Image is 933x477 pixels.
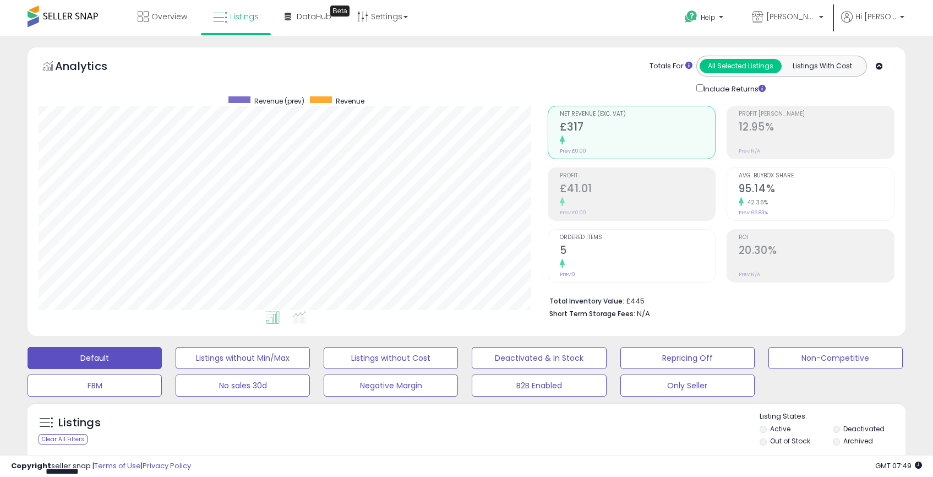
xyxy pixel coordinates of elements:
small: Prev: £0.00 [560,209,586,216]
span: Listings [230,11,259,22]
small: Prev: N/A [739,271,760,278]
a: Terms of Use [94,460,141,471]
button: Listings With Cost [781,59,863,73]
b: Total Inventory Value: [549,296,624,306]
button: No sales 30d [176,375,310,397]
li: £445 [549,294,886,307]
h2: 5 [560,244,715,259]
button: All Selected Listings [700,59,782,73]
small: Prev: N/A [739,148,760,154]
label: Deactivated [843,424,885,433]
span: Revenue [336,96,364,106]
span: Help [701,13,716,22]
h2: £317 [560,121,715,135]
div: Tooltip anchor [330,6,350,17]
label: Archived [843,436,873,446]
div: seller snap | | [11,461,191,471]
span: Net Revenue (Exc. VAT) [560,111,715,117]
strong: Copyright [11,460,51,471]
span: DataHub [297,11,331,22]
span: 2025-09-15 07:49 GMT [875,460,922,471]
span: ROI [739,235,894,241]
span: [PERSON_NAME] [766,11,816,22]
span: Ordered Items [560,235,715,241]
label: Active [770,424,790,433]
div: Include Returns [688,82,779,95]
a: Hi [PERSON_NAME] [841,11,904,36]
button: Listings without Cost [324,347,458,369]
h5: Listings [58,415,101,431]
button: Negative Margin [324,375,458,397]
h5: Analytics [55,58,129,77]
span: Profit [560,173,715,179]
small: Prev: 66.83% [739,209,768,216]
p: Listing States: [760,411,905,422]
div: Totals For [650,61,692,72]
i: Get Help [684,10,698,24]
button: Listings without Min/Max [176,347,310,369]
small: Prev: 0 [560,271,575,278]
button: Only Seller [620,375,755,397]
small: 42.36% [744,198,768,207]
label: Out of Stock [770,436,810,446]
div: Clear All Filters [39,434,88,445]
button: Default [28,347,162,369]
h2: £41.01 [560,182,715,197]
h2: 12.95% [739,121,894,135]
span: Hi [PERSON_NAME] [855,11,897,22]
span: Overview [151,11,187,22]
button: B2B Enabled [472,375,606,397]
span: Profit [PERSON_NAME] [739,111,894,117]
a: Help [676,2,734,36]
b: Short Term Storage Fees: [549,309,635,318]
span: Avg. Buybox Share [739,173,894,179]
span: N/A [637,308,650,319]
button: Deactivated & In Stock [472,347,606,369]
h2: 95.14% [739,182,894,197]
span: Revenue (prev) [254,96,304,106]
button: Non-Competitive [768,347,903,369]
h2: 20.30% [739,244,894,259]
small: Prev: £0.00 [560,148,586,154]
button: Repricing Off [620,347,755,369]
button: FBM [28,375,162,397]
a: Privacy Policy [143,460,191,471]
